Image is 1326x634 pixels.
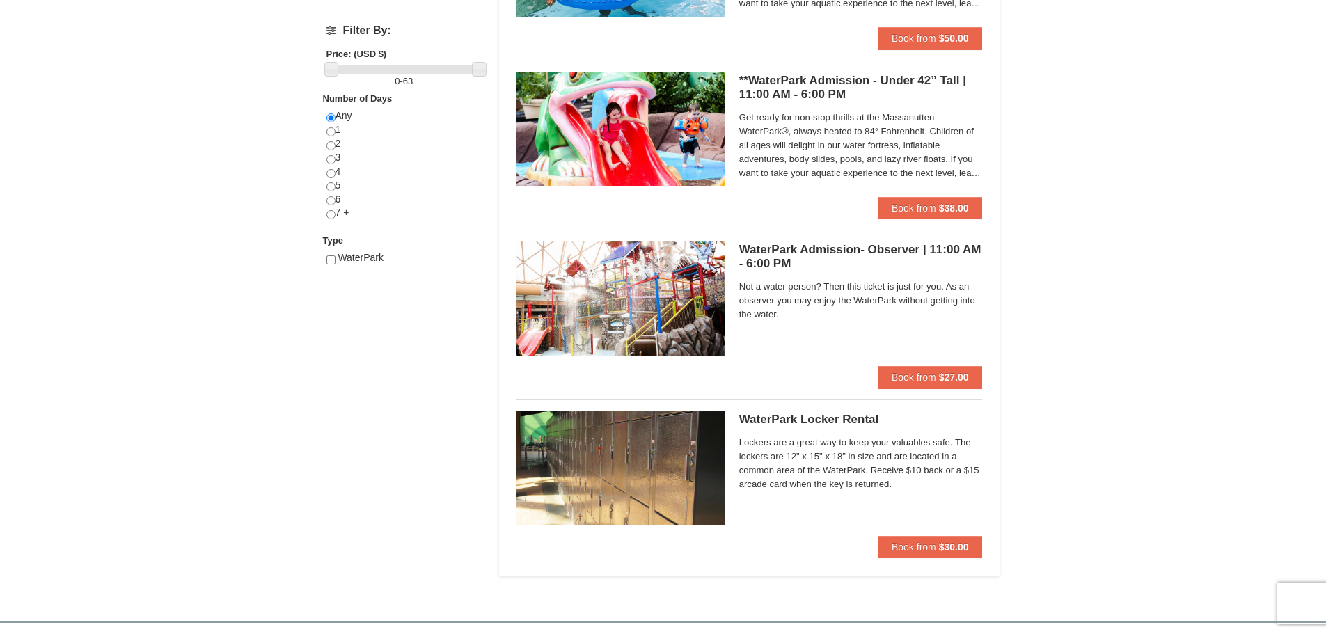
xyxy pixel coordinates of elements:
[323,235,343,246] strong: Type
[892,541,936,553] span: Book from
[939,33,969,44] strong: $50.00
[739,243,983,271] h5: WaterPark Admission- Observer | 11:00 AM - 6:00 PM
[878,536,983,558] button: Book from $30.00
[403,76,413,86] span: 63
[739,436,983,491] span: Lockers are a great way to keep your valuables safe. The lockers are 12" x 15" x 18" in size and ...
[326,74,482,88] label: -
[878,27,983,49] button: Book from $50.00
[739,111,983,180] span: Get ready for non-stop thrills at the Massanutten WaterPark®, always heated to 84° Fahrenheit. Ch...
[516,241,725,355] img: 6619917-744-d8335919.jpg
[326,24,482,37] h4: Filter By:
[878,366,983,388] button: Book from $27.00
[939,203,969,214] strong: $38.00
[326,109,482,234] div: Any 1 2 3 4 5 6 7 +
[338,252,384,263] span: WaterPark
[892,33,936,44] span: Book from
[326,49,387,59] strong: Price: (USD $)
[739,74,983,102] h5: **WaterPark Admission - Under 42” Tall | 11:00 AM - 6:00 PM
[323,93,393,104] strong: Number of Days
[516,411,725,525] img: 6619917-1005-d92ad057.png
[516,72,725,186] img: 6619917-738-d4d758dd.jpg
[939,541,969,553] strong: $30.00
[892,372,936,383] span: Book from
[739,413,983,427] h5: WaterPark Locker Rental
[395,76,400,86] span: 0
[892,203,936,214] span: Book from
[739,280,983,322] span: Not a water person? Then this ticket is just for you. As an observer you may enjoy the WaterPark ...
[878,197,983,219] button: Book from $38.00
[939,372,969,383] strong: $27.00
